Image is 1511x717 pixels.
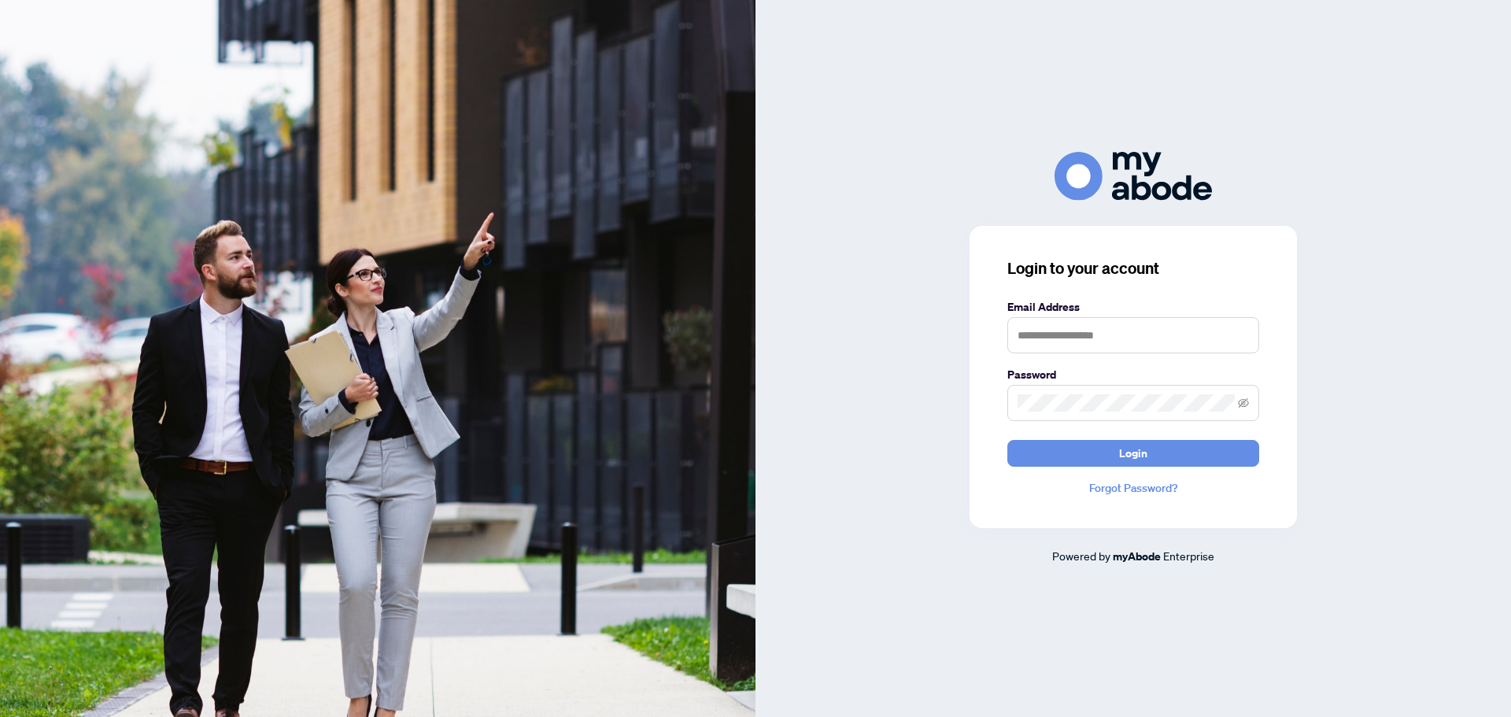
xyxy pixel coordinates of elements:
[1163,549,1214,563] span: Enterprise
[1007,479,1259,497] a: Forgot Password?
[1113,548,1161,565] a: myAbode
[1238,397,1249,408] span: eye-invisible
[1007,298,1259,316] label: Email Address
[1007,440,1259,467] button: Login
[1007,257,1259,279] h3: Login to your account
[1119,441,1147,466] span: Login
[1007,366,1259,383] label: Password
[1052,549,1110,563] span: Powered by
[1055,152,1212,200] img: ma-logo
